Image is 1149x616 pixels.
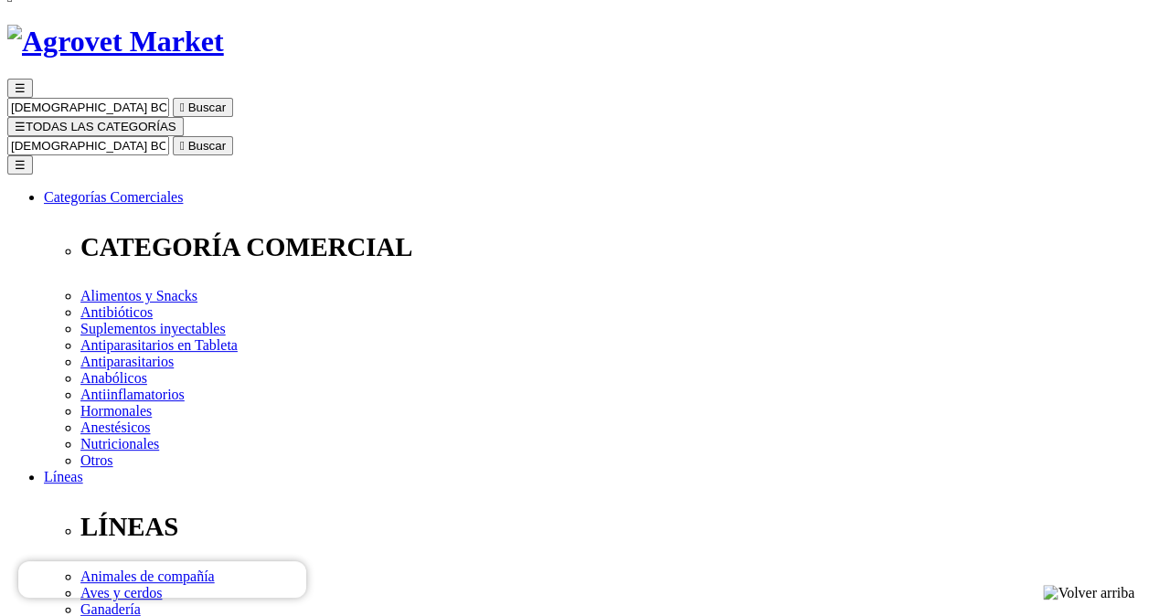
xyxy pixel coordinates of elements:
img: Agrovet Market [7,25,224,58]
span: Buscar [188,101,226,114]
span: ☰ [15,120,26,133]
a: Otros [80,452,113,468]
a: Antiinflamatorios [80,387,185,402]
button: ☰ [7,79,33,98]
button: ☰TODAS LAS CATEGORÍAS [7,117,184,136]
span: ☰ [15,81,26,95]
button: ☰ [7,155,33,175]
a: Antiparasitarios en Tableta [80,337,238,353]
button:  Buscar [173,136,233,155]
p: LÍNEAS [80,512,1142,542]
a: Líneas [44,469,83,484]
a: Antiparasitarios [80,354,174,369]
a: Categorías Comerciales [44,189,183,205]
a: Anestésicos [80,420,150,435]
img: Volver arriba [1043,585,1134,601]
a: Suplementos inyectables [80,321,226,336]
p: CATEGORÍA COMERCIAL [80,232,1142,262]
a: Alimentos y Snacks [80,288,197,303]
a: Anabólicos [80,370,147,386]
input: Buscar [7,136,169,155]
input: Buscar [7,98,169,117]
a: Hormonales [80,403,152,419]
i:  [180,101,185,114]
i:  [180,139,185,153]
span: Buscar [188,139,226,153]
button:  Buscar [173,98,233,117]
iframe: Brevo live chat [18,561,306,598]
a: Antibióticos [80,304,153,320]
a: Nutricionales [80,436,159,451]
